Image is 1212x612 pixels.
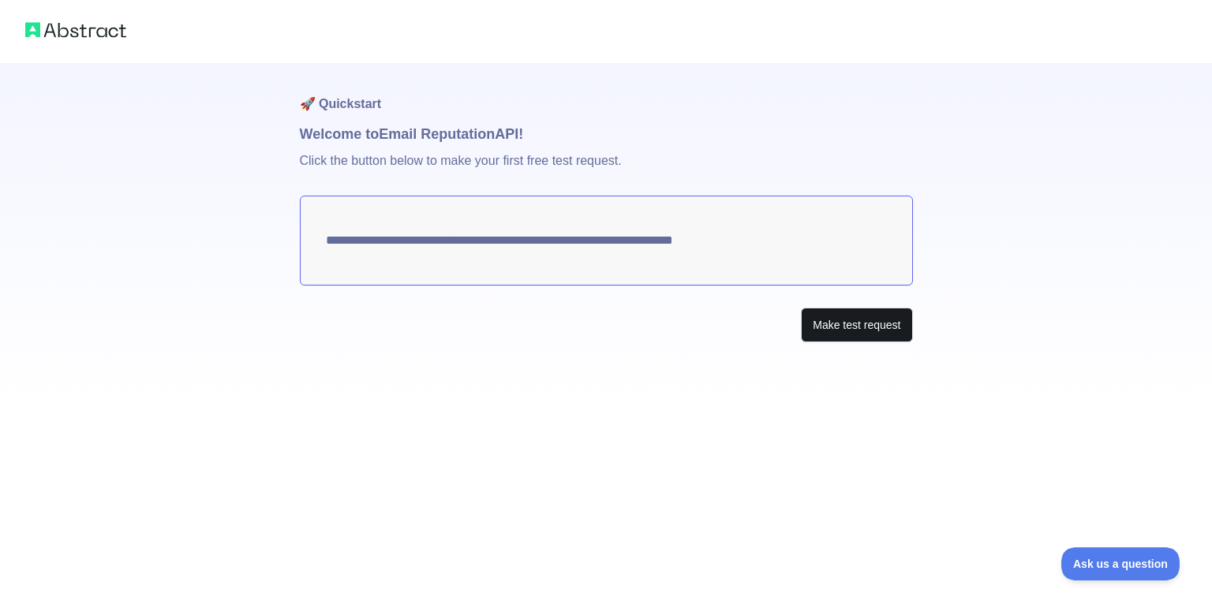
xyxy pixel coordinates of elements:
[300,123,913,145] h1: Welcome to Email Reputation API!
[300,145,913,196] p: Click the button below to make your first free test request.
[25,19,126,41] img: Abstract logo
[801,308,912,343] button: Make test request
[1061,547,1180,580] iframe: Toggle Customer Support
[300,63,913,123] h1: 🚀 Quickstart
